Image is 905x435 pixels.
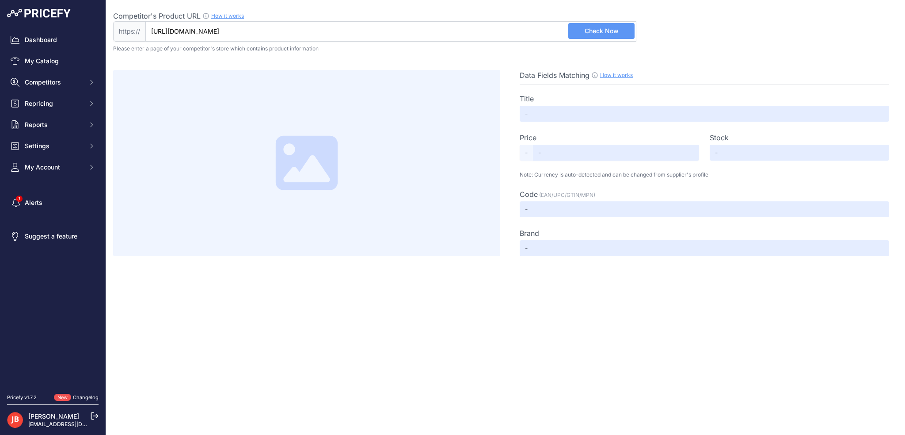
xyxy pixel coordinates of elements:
span: Data Fields Matching [520,71,589,80]
input: - [520,106,889,122]
a: [EMAIL_ADDRESS][DOMAIN_NAME] [28,421,121,427]
input: - [533,145,699,161]
img: Pricefy Logo [7,9,71,18]
a: Alerts [7,195,99,211]
button: Check Now [568,23,635,39]
span: - [520,145,533,161]
button: Repricing [7,96,99,112]
span: Code [520,190,538,199]
input: - [710,145,889,161]
button: Settings [7,138,99,154]
span: Reports [25,120,83,129]
input: - [520,201,889,217]
span: Check Now [585,27,619,35]
span: Settings [25,142,83,150]
a: How it works [600,72,633,78]
div: Pricefy v1.7.2 [7,394,37,401]
span: https:// [113,21,145,42]
span: Competitors [25,78,83,87]
a: Suggest a feature [7,228,99,244]
a: How it works [211,12,244,19]
a: Dashboard [7,32,99,48]
nav: Sidebar [7,32,99,383]
label: Brand [520,228,539,239]
button: Competitors [7,74,99,90]
p: Note: Currency is auto-detected and can be changed from supplier's profile [520,171,889,178]
span: Competitor's Product URL [113,12,201,20]
a: [PERSON_NAME] [28,412,79,420]
a: Changelog [73,394,99,400]
input: - [520,240,889,256]
span: Repricing [25,99,83,108]
span: New [54,394,71,401]
span: (EAN/UPC/GTIN/MPN) [539,192,595,198]
button: My Account [7,159,99,175]
a: My Catalog [7,53,99,69]
p: Please enter a page of your competitor's store which contains product information [113,45,898,52]
span: My Account [25,163,83,172]
label: Stock [710,132,729,143]
button: Reports [7,117,99,133]
label: Price [520,132,536,143]
input: www.elgiganten.se/product [145,21,636,42]
label: Title [520,93,534,104]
